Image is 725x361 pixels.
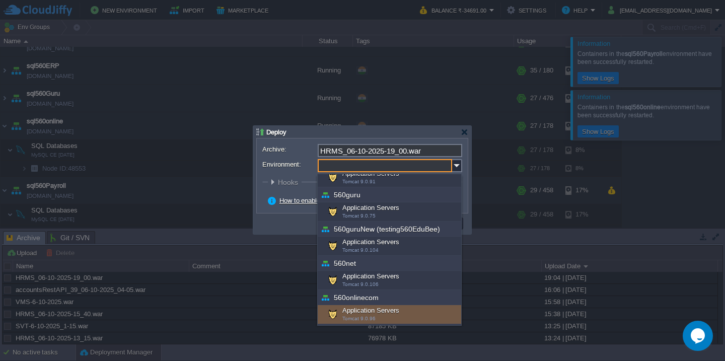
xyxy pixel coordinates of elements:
div: Application Servers [318,271,461,290]
span: Tomcat 9.0.91 [342,179,376,184]
div: Application Servers [318,168,461,187]
span: Tomcat 9.0.96 [342,316,376,321]
a: How to enable zero-downtime deployment [279,197,400,204]
label: Environment: [262,159,317,170]
span: Tomcat 9.0.104 [342,247,379,253]
div: 560guruNew (testing560EduBee) [318,222,461,237]
div: Application Servers [318,202,461,222]
div: 560onlinecom [318,290,461,305]
div: Application Servers [318,305,461,324]
span: Tomcat 9.0.75 [342,213,376,219]
iframe: chat widget [683,321,715,351]
label: Archive: [262,144,317,155]
div: 560guru [318,187,461,202]
div: 560others (others560) [318,324,461,339]
span: Hooks [278,178,301,186]
div: Application Servers [318,237,461,256]
span: Tomcat 9.0.106 [342,281,379,287]
span: Deploy [266,128,286,136]
div: 560net [318,256,461,271]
